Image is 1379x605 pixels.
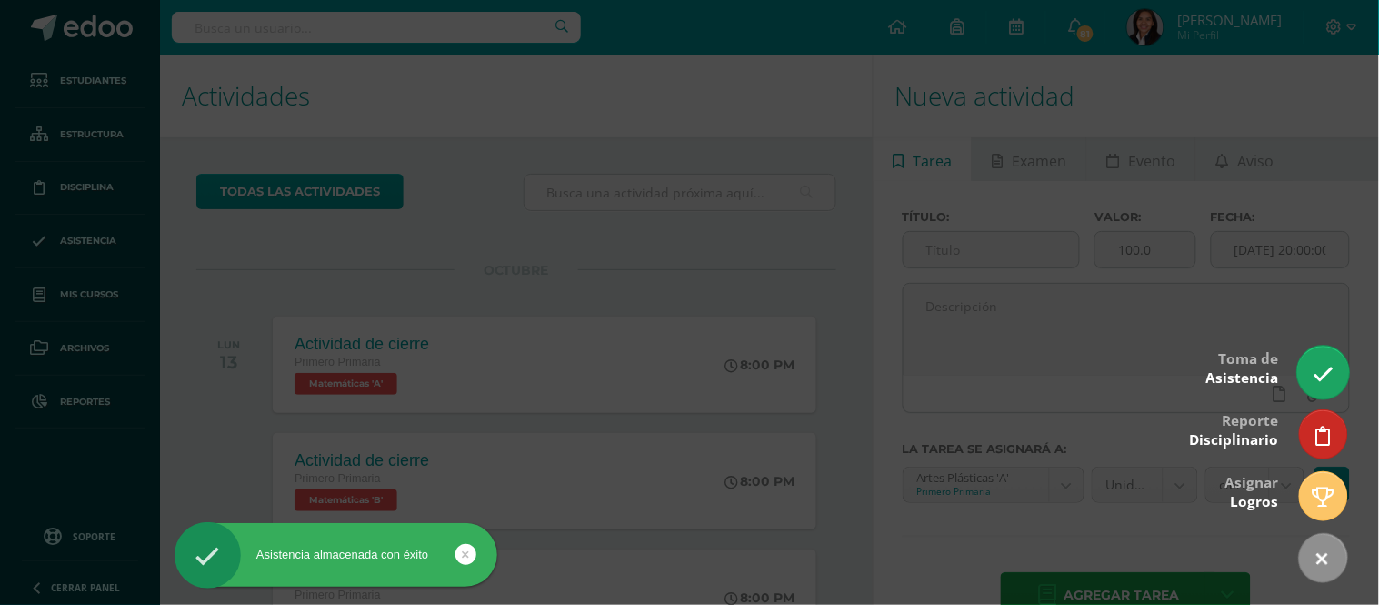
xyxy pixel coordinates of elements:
[1190,399,1279,459] div: Reporte
[1225,461,1279,520] div: Asignar
[175,547,497,563] div: Asistencia almacenada con éxito
[1231,492,1279,511] span: Logros
[1206,368,1279,388] span: Asistencia
[1206,338,1279,397] div: Toma de
[1190,430,1279,449] span: Disciplinario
